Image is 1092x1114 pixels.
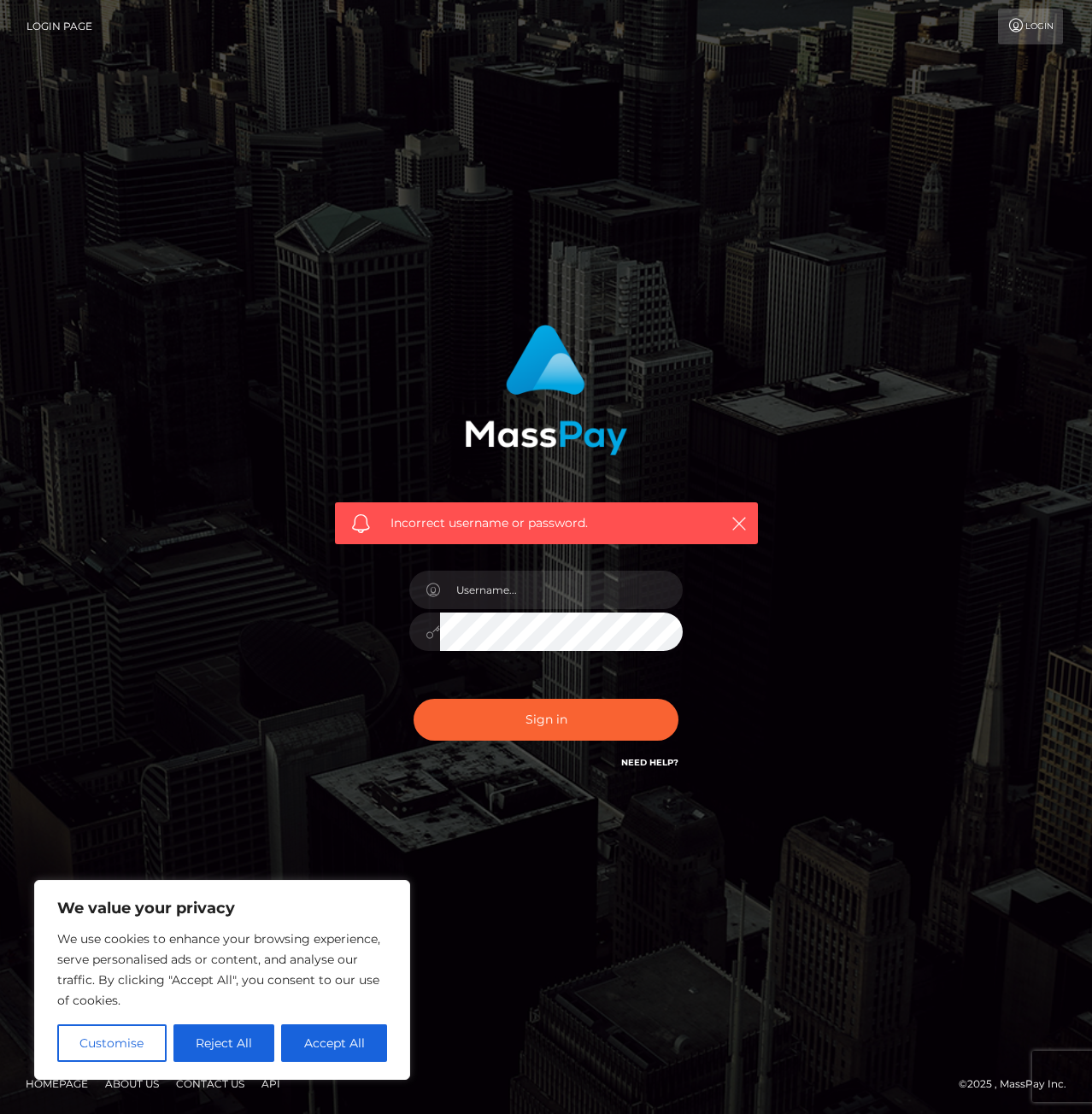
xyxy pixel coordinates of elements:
[98,1070,166,1097] a: About Us
[169,1070,251,1097] a: Contact Us
[390,514,702,532] span: Incorrect username or password.
[998,9,1063,44] a: Login
[57,929,387,1011] p: We use cookies to enhance your browsing experience, serve personalised ads or content, and analys...
[57,898,387,918] p: We value your privacy
[34,880,410,1080] div: We value your privacy
[19,1070,95,1097] a: Homepage
[255,1070,287,1097] a: API
[26,9,92,44] a: Login Page
[281,1024,387,1062] button: Accept All
[57,1024,167,1062] button: Customise
[440,571,683,609] input: Username...
[414,699,678,741] button: Sign in
[621,757,678,768] a: Need Help?
[465,325,627,455] img: MassPay Login
[959,1075,1079,1093] div: © 2025 , MassPay Inc.
[173,1024,275,1062] button: Reject All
